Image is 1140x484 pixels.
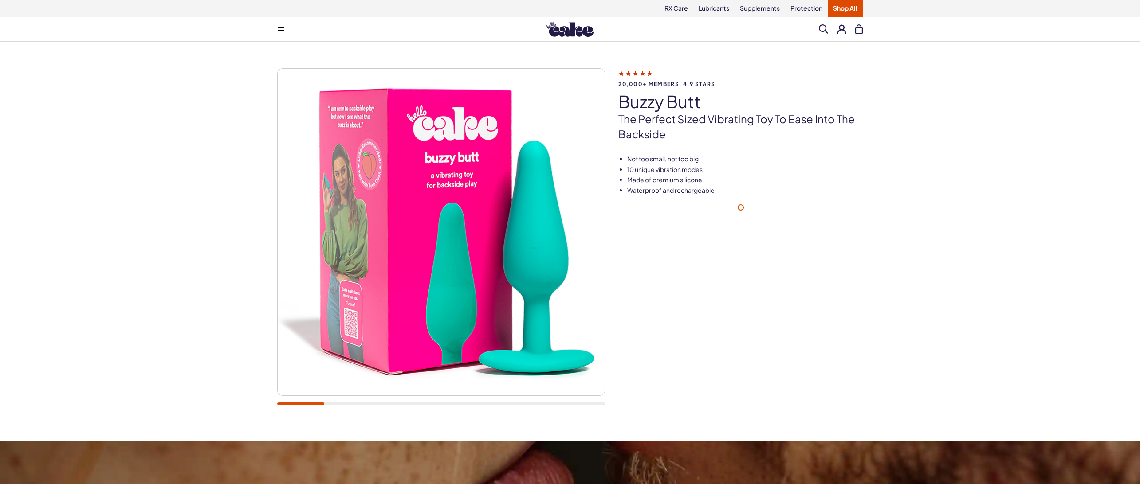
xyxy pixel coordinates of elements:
[618,92,863,111] h1: buzzy butt
[618,112,863,141] p: The perfect sized vibrating toy to ease into the backside
[546,22,594,37] img: Hello Cake
[278,69,605,395] img: buzzy butt
[627,186,863,195] li: Waterproof and rechargeable
[618,81,863,87] span: 20,000+ members, 4.9 stars
[627,165,863,174] li: 10 unique vibration modes
[627,176,863,184] li: Made of premium silicone
[627,155,863,164] li: Not too small, not too big
[618,69,863,87] a: 20,000+ members, 4.9 stars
